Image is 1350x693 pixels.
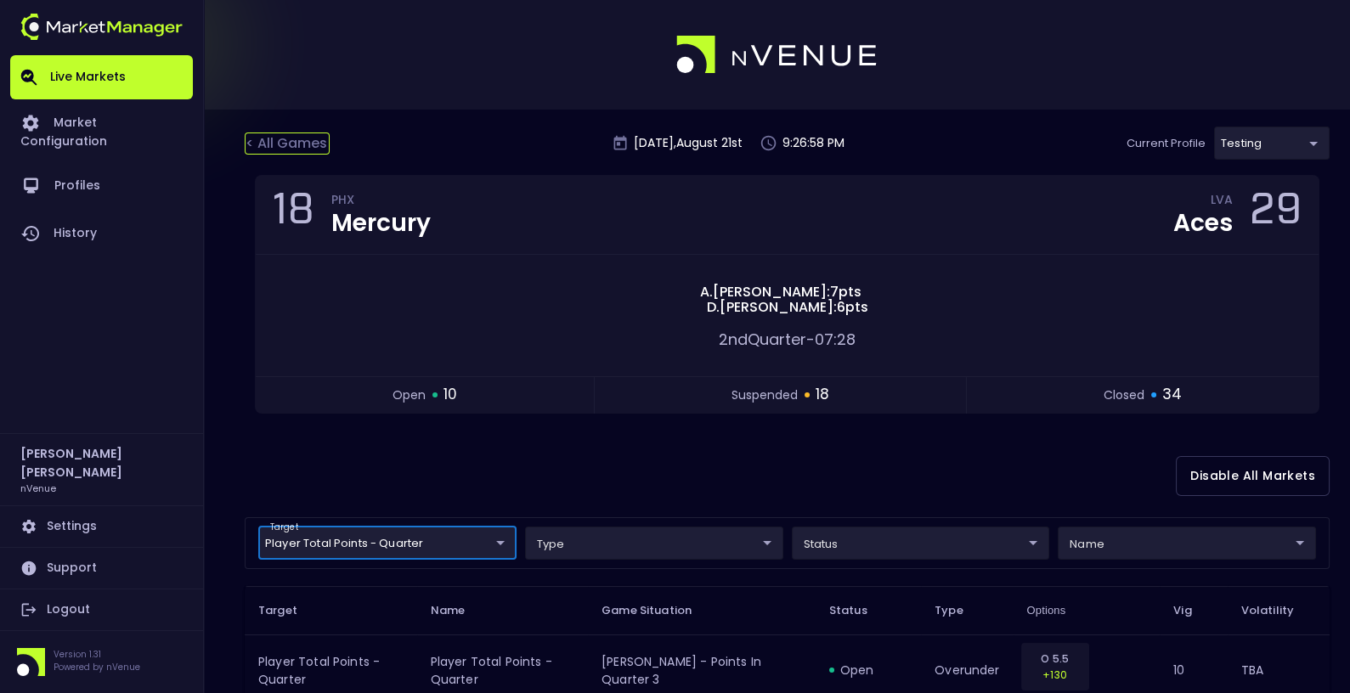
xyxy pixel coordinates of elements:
[634,134,743,152] p: [DATE] , August 21 st
[1058,527,1316,560] div: target
[273,189,314,240] div: 18
[331,211,431,235] div: Mercury
[331,195,431,209] div: PHX
[393,386,426,404] span: open
[20,14,183,40] img: logo
[1250,189,1302,240] div: 29
[782,134,844,152] p: 9:26:58 PM
[10,589,193,630] a: Logout
[602,603,714,618] span: Game Situation
[1173,603,1213,618] span: Vig
[258,527,517,560] div: target
[1162,384,1182,406] span: 34
[54,661,140,673] p: Powered by nVenue
[1127,135,1206,152] p: Current Profile
[431,603,488,618] span: Name
[10,55,193,99] a: Live Markets
[20,482,56,494] h3: nVenue
[676,36,878,75] img: logo
[1014,586,1161,634] th: Options
[525,527,783,560] div: target
[935,603,986,618] span: Type
[443,384,457,406] span: 10
[245,132,330,155] div: < All Games
[731,386,798,404] span: suspended
[10,548,193,589] a: Support
[1176,456,1330,496] button: Disable All Markets
[10,506,193,547] a: Settings
[54,648,140,661] p: Version 1.31
[702,300,873,315] span: D . [PERSON_NAME] : 6 pts
[695,285,867,300] span: A . [PERSON_NAME] : 7 pts
[10,210,193,257] a: History
[20,444,183,482] h2: [PERSON_NAME] [PERSON_NAME]
[1032,667,1078,683] p: +130
[1241,603,1316,618] span: Volatility
[10,99,193,162] a: Market Configuration
[1173,211,1233,235] div: Aces
[719,329,806,350] span: 2nd Quarter
[10,648,193,676] div: Version 1.31Powered by nVenue
[270,521,298,533] label: target
[816,384,829,406] span: 18
[258,603,319,618] span: Target
[1032,651,1078,667] p: O 5.5
[1104,386,1144,404] span: closed
[815,329,856,350] span: 07:28
[1214,127,1330,160] div: target
[1211,195,1233,209] div: LVA
[806,329,815,350] span: -
[10,162,193,210] a: Profiles
[792,527,1050,560] div: target
[829,603,890,618] span: Status
[829,662,907,679] div: open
